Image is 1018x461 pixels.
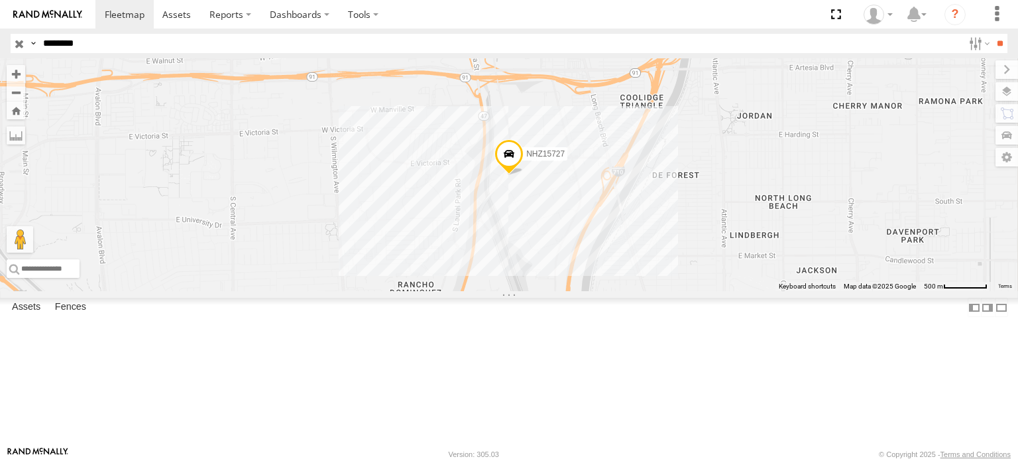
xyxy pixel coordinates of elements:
[48,298,93,317] label: Fences
[779,282,836,291] button: Keyboard shortcuts
[13,10,82,19] img: rand-logo.svg
[449,450,499,458] div: Version: 305.03
[7,101,25,119] button: Zoom Home
[879,450,1011,458] div: © Copyright 2025 -
[28,34,38,53] label: Search Query
[944,4,966,25] i: ?
[7,226,33,253] button: Drag Pegman onto the map to open Street View
[7,65,25,83] button: Zoom in
[998,284,1012,289] a: Terms
[7,448,68,461] a: Visit our Website
[995,298,1008,317] label: Hide Summary Table
[924,283,943,290] span: 500 m
[964,34,992,53] label: Search Filter Options
[920,282,991,291] button: Map Scale: 500 m per 63 pixels
[5,298,47,317] label: Assets
[7,126,25,145] label: Measure
[844,283,916,290] span: Map data ©2025 Google
[526,149,565,159] span: NHZ15727
[859,5,897,25] div: Zulema McIntosch
[7,83,25,101] button: Zoom out
[981,298,994,317] label: Dock Summary Table to the Right
[968,298,981,317] label: Dock Summary Table to the Left
[940,450,1011,458] a: Terms and Conditions
[995,148,1018,166] label: Map Settings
